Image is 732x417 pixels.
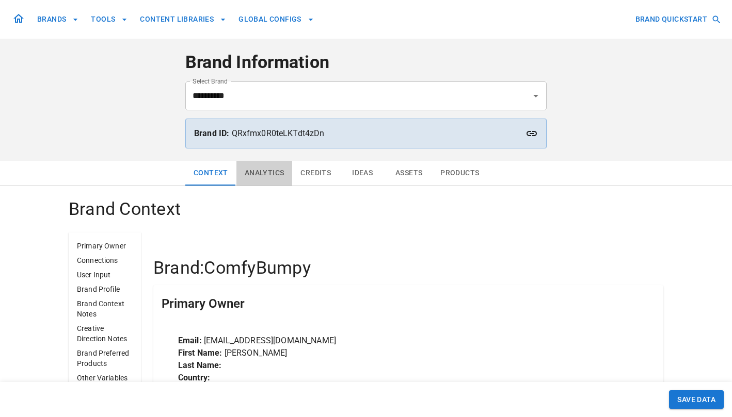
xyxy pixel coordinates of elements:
[77,348,133,369] p: Brand Preferred Products
[236,161,293,186] button: Analytics
[185,161,236,186] button: Context
[432,161,487,186] button: Products
[136,10,230,29] button: CONTENT LIBRARIES
[153,257,663,279] h4: Brand: ComfyBumpy
[77,255,133,265] p: Connections
[386,161,432,186] button: Assets
[178,360,222,370] strong: Last Name:
[162,295,245,312] h5: Primary Owner
[178,347,639,359] p: [PERSON_NAME]
[77,270,133,280] p: User Input
[178,335,639,347] p: [EMAIL_ADDRESS][DOMAIN_NAME]
[87,10,132,29] button: TOOLS
[77,298,133,319] p: Brand Context Notes
[77,373,133,383] p: Other Variables
[33,10,83,29] button: BRANDS
[178,348,222,358] strong: First Name:
[178,336,202,345] strong: Email:
[77,284,133,294] p: Brand Profile
[529,89,543,103] button: Open
[193,77,228,86] label: Select Brand
[669,390,724,409] button: SAVE DATA
[178,373,210,382] strong: Country:
[234,10,318,29] button: GLOBAL CONFIGS
[185,52,547,73] h4: Brand Information
[194,128,229,138] strong: Brand ID:
[77,241,133,251] p: Primary Owner
[631,10,724,29] button: BRAND QUICKSTART
[153,285,663,322] div: Primary Owner
[339,161,386,186] button: Ideas
[69,198,663,220] h4: Brand Context
[77,323,133,344] p: Creative Direction Notes
[292,161,339,186] button: Credits
[194,127,538,140] p: QRxfmx0R0teLKTdt4zDn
